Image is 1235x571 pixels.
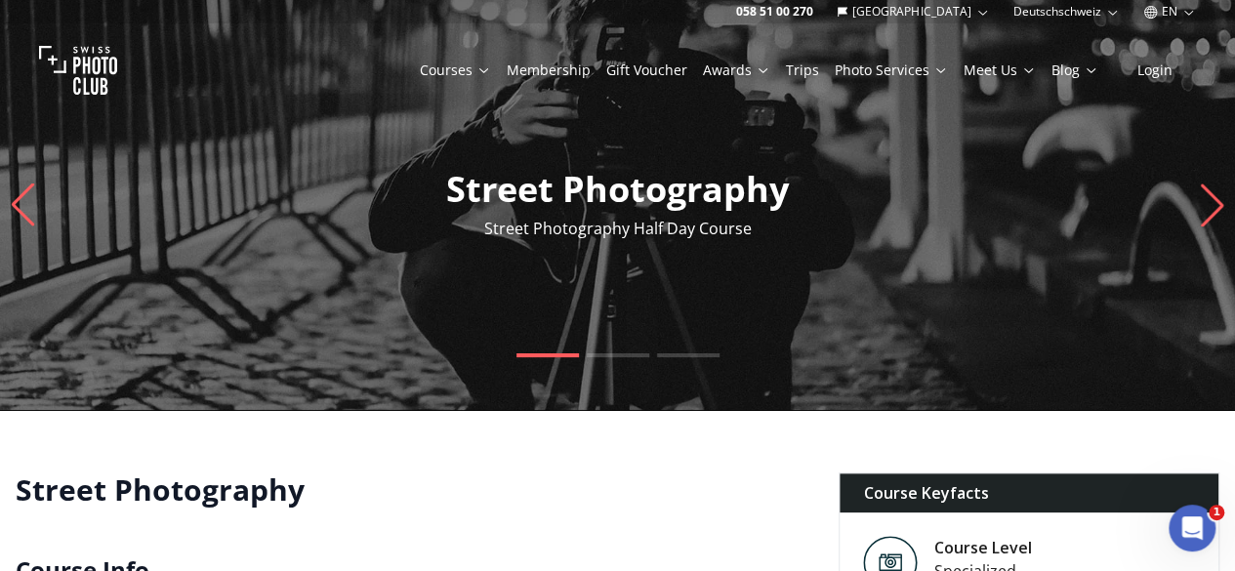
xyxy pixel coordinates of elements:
button: Photo Services [827,57,956,84]
a: Gift Voucher [606,61,687,80]
span: 1 [1209,505,1224,520]
button: Courses [412,57,499,84]
a: Awards [703,61,770,80]
button: Blog [1044,57,1106,84]
a: Photo Services [835,61,948,80]
button: Login [1114,57,1196,84]
a: Membership [507,61,591,80]
button: Membership [499,57,598,84]
iframe: Intercom live chat [1169,505,1215,551]
a: Meet Us [964,61,1036,80]
button: Meet Us [956,57,1044,84]
div: Course Keyfacts [840,473,1218,512]
button: Trips [778,57,827,84]
div: Course Level [933,536,1031,559]
img: Swiss photo club [39,31,117,109]
h1: Street Photography [16,472,807,508]
button: Awards [695,57,778,84]
a: Courses [420,61,491,80]
a: Blog [1051,61,1098,80]
a: Trips [786,61,819,80]
a: 058 51 00 270 [736,4,813,20]
button: Gift Voucher [598,57,695,84]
